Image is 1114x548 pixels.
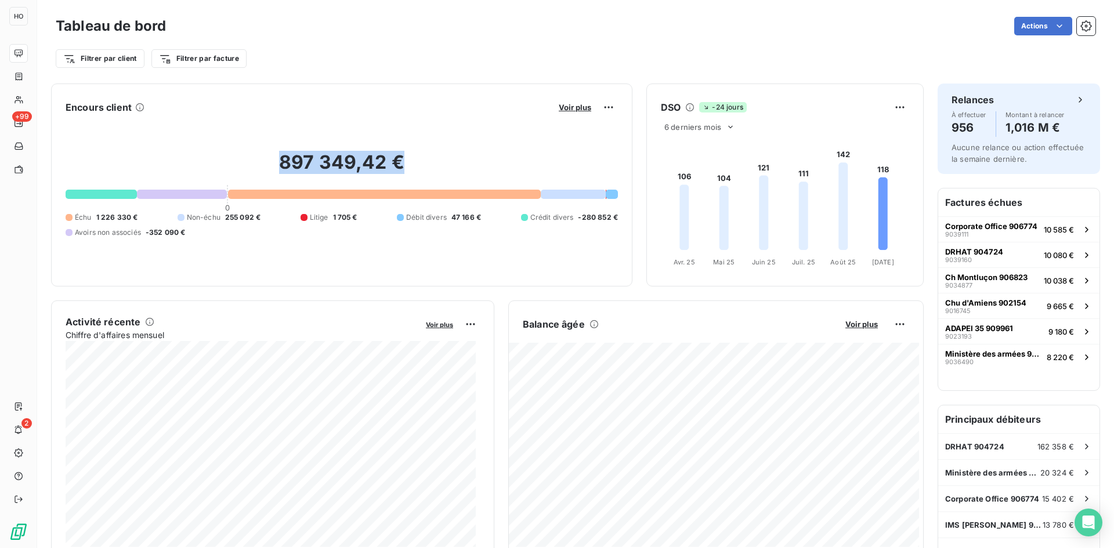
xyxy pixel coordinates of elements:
h6: Encours client [66,100,132,114]
span: 9036490 [945,358,974,365]
button: Chu d'Amiens 90215490167459 665 € [938,293,1099,318]
span: 9 665 € [1047,302,1074,311]
span: -280 852 € [578,212,618,223]
tspan: Mai 25 [713,258,735,266]
span: Corporate Office 906774 [945,494,1039,503]
h6: DSO [661,100,681,114]
h6: Factures échues [938,188,1099,216]
span: 10 038 € [1044,276,1074,285]
tspan: Août 25 [830,258,856,266]
span: Voir plus [845,320,878,329]
button: Voir plus [842,319,881,329]
span: 162 358 € [1037,442,1074,451]
span: 9016745 [945,307,971,314]
button: DRHAT 904724903916010 080 € [938,242,1099,267]
span: Chiffre d'affaires mensuel [66,329,418,341]
h6: Balance âgée [523,317,585,331]
span: 6 derniers mois [664,122,721,132]
span: Débit divers [406,212,447,223]
span: Litige [310,212,328,223]
span: 15 402 € [1042,494,1074,503]
button: Voir plus [555,102,595,112]
span: Échu [75,212,92,223]
button: ADAPEI 35 90996190231939 180 € [938,318,1099,344]
span: Crédit divers [530,212,574,223]
span: 9039160 [945,256,972,263]
span: 9 180 € [1048,327,1074,336]
span: 9023193 [945,333,972,340]
img: Logo LeanPay [9,522,28,541]
button: Corporate Office 906774903911110 585 € [938,216,1099,242]
span: IMS [PERSON_NAME] 902913 [945,520,1043,529]
span: Ministère des armées 902110 [945,468,1040,477]
span: 8 220 € [1047,353,1074,362]
span: 255 092 € [225,212,261,223]
tspan: [DATE] [872,258,894,266]
span: 9039111 [945,231,968,238]
span: À effectuer [952,111,986,118]
span: Non-échu [187,212,220,223]
h4: 1,016 M € [1006,118,1065,137]
span: 1 705 € [333,212,357,223]
span: Ch Montluçon 906823 [945,273,1028,282]
span: Voir plus [426,321,453,329]
button: Voir plus [422,319,457,329]
span: Corporate Office 906774 [945,222,1037,231]
h4: 956 [952,118,986,137]
button: Filtrer par client [56,49,144,68]
span: Voir plus [559,103,591,112]
span: 13 780 € [1043,520,1074,529]
div: HO [9,7,28,26]
span: 10 585 € [1044,225,1074,234]
tspan: Juin 25 [752,258,776,266]
span: 47 166 € [451,212,481,223]
span: Chu d'Amiens 902154 [945,298,1026,307]
span: DRHAT 904724 [945,247,1003,256]
span: -24 jours [699,102,746,112]
tspan: Juil. 25 [792,258,815,266]
button: Filtrer par facture [151,49,247,68]
div: Open Intercom Messenger [1075,509,1102,536]
span: 2 [21,418,32,429]
span: Aucune relance ou action effectuée la semaine dernière. [952,143,1084,164]
span: 9034877 [945,282,972,289]
span: Montant à relancer [1006,111,1065,118]
span: Avoirs non associés [75,227,141,238]
h6: Activité récente [66,315,140,329]
h6: Principaux débiteurs [938,405,1099,433]
span: 10 080 € [1044,251,1074,260]
span: Ministère des armées 902110 [945,349,1042,358]
span: 20 324 € [1040,468,1074,477]
tspan: Avr. 25 [674,258,695,266]
span: ADAPEI 35 909961 [945,324,1013,333]
h3: Tableau de bord [56,16,166,37]
span: 1 226 330 € [96,212,138,223]
span: -352 090 € [146,227,186,238]
span: DRHAT 904724 [945,442,1004,451]
button: Ministère des armées 90211090364908 220 € [938,344,1099,369]
button: Ch Montluçon 906823903487710 038 € [938,267,1099,293]
h6: Relances [952,93,994,107]
h2: 897 349,42 € [66,151,618,186]
span: +99 [12,111,32,122]
button: Actions [1014,17,1072,35]
span: 0 [225,203,230,212]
